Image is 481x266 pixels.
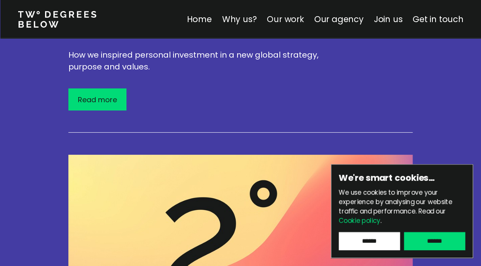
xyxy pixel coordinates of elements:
[339,172,465,184] h6: We're smart cookies…
[339,207,446,225] span: Read our .
[314,13,363,25] a: Our agency
[413,13,463,25] a: Get in touch
[222,13,257,25] a: Why us?
[78,94,117,105] p: Read more
[339,188,465,226] p: We use cookies to improve your experience by analysing our website traffic and performance.
[373,13,402,25] a: Join us
[187,13,211,25] a: Home
[267,13,304,25] a: Our work
[68,49,345,73] p: How we inspired personal investment in a new global strategy, purpose and values.
[339,216,380,225] a: Cookie policy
